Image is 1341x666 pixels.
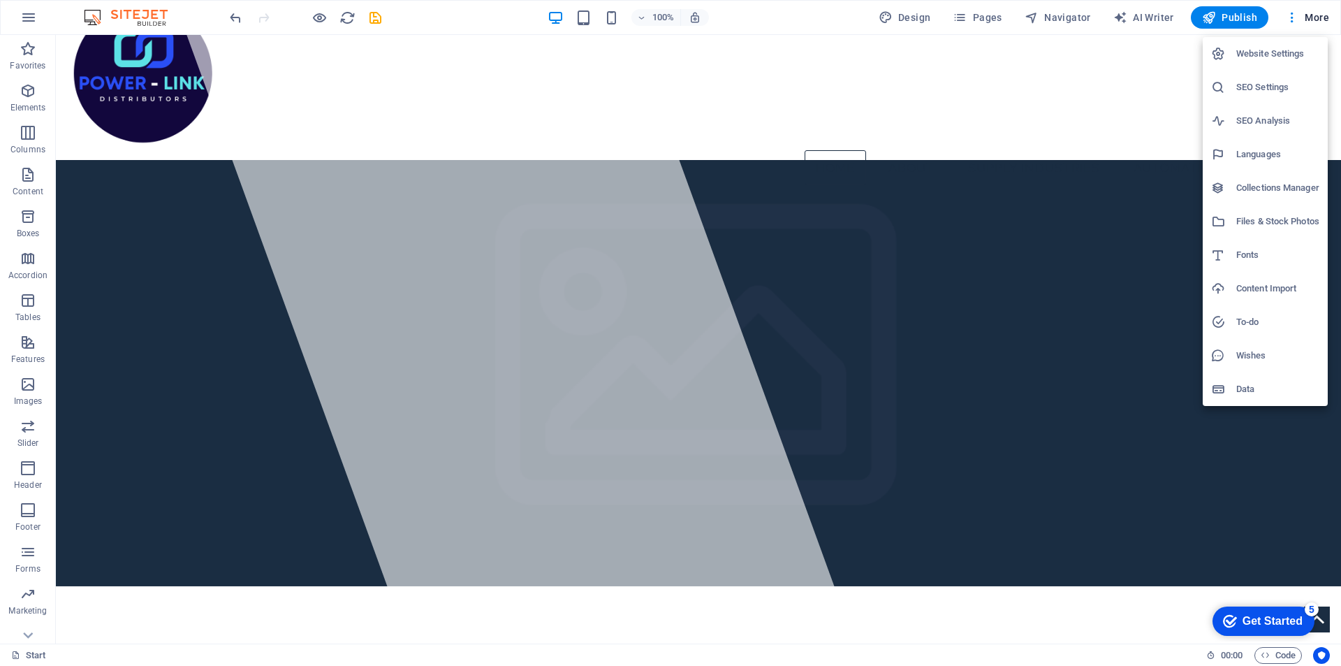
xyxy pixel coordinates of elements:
[11,7,113,36] div: Get Started 5 items remaining, 0% complete
[41,15,101,28] div: Get Started
[1236,79,1319,96] h6: SEO Settings
[1236,280,1319,297] h6: Content Import
[1236,45,1319,62] h6: Website Settings
[1236,146,1319,163] h6: Languages
[1236,247,1319,263] h6: Fonts
[1236,347,1319,364] h6: Wishes
[1236,314,1319,331] h6: To-do
[1236,180,1319,196] h6: Collections Manager
[1236,381,1319,398] h6: Data
[103,3,117,17] div: 5
[1236,213,1319,230] h6: Files & Stock Photos
[1236,113,1319,129] h6: SEO Analysis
